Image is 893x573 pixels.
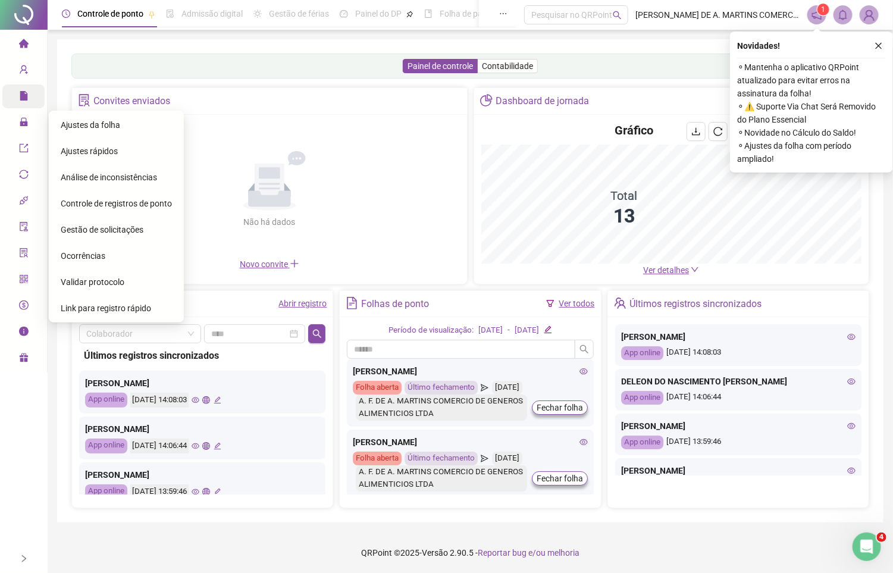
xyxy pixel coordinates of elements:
div: - [507,324,510,337]
div: App online [85,439,127,453]
span: eye [847,333,856,341]
span: Admissão digital [181,9,243,18]
div: Último fechamento [405,452,478,465]
span: Painel de controle [408,61,473,71]
div: Folha aberta [353,381,402,394]
button: Fechar folha [532,400,588,415]
span: Ajustes rápidos [61,146,118,156]
span: 4 [877,533,886,542]
span: file-done [166,10,174,18]
div: Folha aberta [353,452,402,465]
div: Folhas de ponto [362,294,430,314]
a: Ver todos [559,299,595,308]
span: eye [192,396,199,404]
span: solution [78,94,90,107]
span: edit [214,442,221,450]
div: [PERSON_NAME] [85,377,319,390]
span: ⚬ ⚠️ Suporte Via Chat Será Removido do Plano Essencial [737,100,886,126]
div: App online [621,346,663,360]
span: search [312,329,322,339]
span: pushpin [406,11,413,18]
span: Gestão de solicitações [61,225,143,234]
span: export [19,138,29,162]
span: api [19,190,29,214]
span: book [424,10,433,18]
div: DELEON DO NASCIMENTO [PERSON_NAME] [621,375,856,388]
span: file [19,86,29,109]
div: [DATE] 13:59:46 [130,484,189,499]
span: info-circle [19,321,29,345]
span: Validar protocolo [61,277,124,287]
span: sun [253,10,262,18]
span: gift [19,347,29,371]
div: [DATE] [478,324,503,337]
span: Versão [422,548,448,558]
div: Convites enviados [93,91,170,111]
span: down [691,265,699,274]
span: eye [847,422,856,430]
span: eye [847,466,856,475]
span: ⚬ Mantenha o aplicativo QRPoint atualizado para evitar erros na assinatura da folha! [737,61,886,100]
div: [DATE] 14:06:44 [130,439,189,453]
div: [DATE] [492,381,522,394]
div: Último fechamento [405,381,478,394]
span: Controle de ponto [77,9,143,18]
div: App online [621,436,663,449]
span: Folha de pagamento [440,9,516,18]
span: Reportar bug e/ou melhoria [478,548,579,558]
span: eye [847,377,856,386]
div: A. F. DE A. MARTINS COMERCIO DE GENEROS ALIMENTICIOS LTDA [356,465,527,491]
span: search [579,345,589,354]
div: [DATE] 13:59:46 [621,436,856,449]
span: eye [579,367,588,375]
span: edit [214,396,221,404]
div: App online [621,391,663,405]
span: bell [838,10,848,20]
div: A. F. DE A. MARTINS COMERCIO DE GENEROS ALIMENTICIOS LTDA [356,394,527,421]
span: pie-chart [480,94,493,107]
span: Novo convite [240,259,299,269]
span: file-text [346,297,358,309]
span: Fechar folha [537,472,583,485]
iframe: Intercom live chat [853,533,881,561]
div: [PERSON_NAME] [85,468,319,481]
div: Últimos registros sincronizados [84,348,321,363]
span: global [202,442,210,450]
div: [PERSON_NAME] [621,464,856,477]
div: [DATE] [492,452,522,465]
span: Link para registro rápido [61,303,151,313]
span: [PERSON_NAME] DE A. MARTINS COMERCIO DE GENEROS ALIMENTICIOS LTDA [635,8,800,21]
span: ⚬ Ajustes da folha com período ampliado! [737,139,886,165]
span: Ajustes da folha [61,120,120,130]
span: send [481,381,488,394]
div: Período de visualização: [388,324,474,337]
div: [DATE] 14:06:44 [621,391,856,405]
div: [PERSON_NAME] [353,365,587,378]
span: Painel do DP [355,9,402,18]
span: download [691,127,701,136]
div: App online [85,393,127,408]
span: team [614,297,626,309]
sup: 1 [817,4,829,15]
div: Não há dados [215,215,324,228]
img: 85599 [860,6,878,24]
span: global [202,396,210,404]
span: global [202,488,210,496]
span: solution [19,243,29,267]
span: filter [546,299,554,308]
span: sync [19,164,29,188]
span: search [613,11,622,20]
span: pushpin [148,11,155,18]
button: Fechar folha [532,471,588,486]
span: audit [19,217,29,240]
a: Ver detalhes down [643,265,699,275]
span: reload [713,127,723,136]
span: Novidades ! [737,39,780,52]
span: edit [214,488,221,496]
span: ellipsis [499,10,507,18]
div: Dashboard de jornada [496,91,589,111]
span: notification [811,10,822,20]
span: Fechar folha [537,401,583,414]
span: 1 [822,5,826,14]
div: [PERSON_NAME] [85,422,319,436]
